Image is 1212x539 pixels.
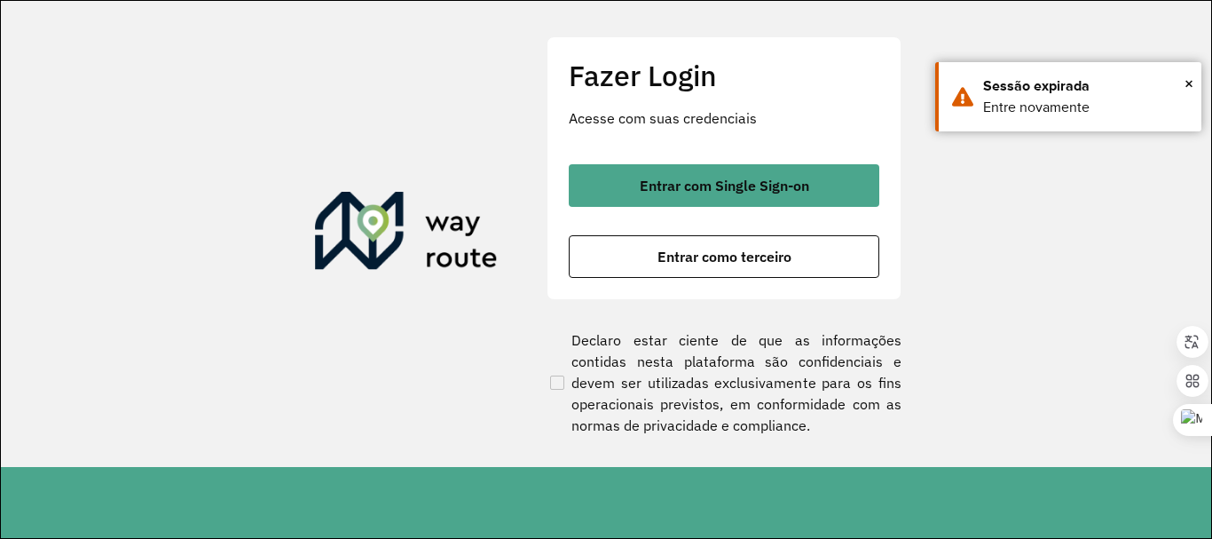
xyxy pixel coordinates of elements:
span: Entrar como terceiro [657,250,791,264]
h2: Fazer Login [569,59,879,92]
span: Entrar com Single Sign-on [640,178,809,193]
img: Roteirizador AmbevTech [315,192,498,277]
div: Sessão expirada [983,75,1188,97]
button: Close [1184,70,1193,97]
button: button [569,235,879,278]
div: Entre novamente [983,97,1188,118]
span: × [1184,70,1193,97]
label: Declaro estar ciente de que as informações contidas nesta plataforma são confidenciais e devem se... [547,329,901,436]
p: Acesse com suas credenciais [569,107,879,129]
button: button [569,164,879,207]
